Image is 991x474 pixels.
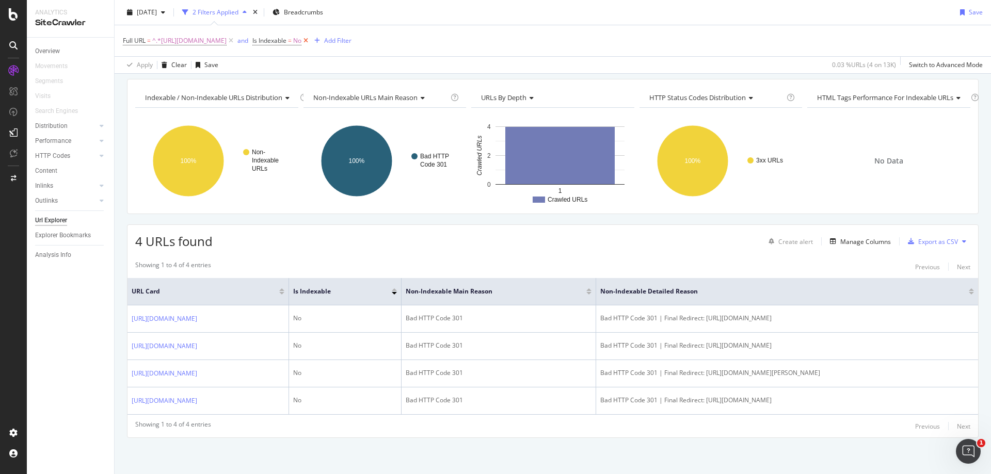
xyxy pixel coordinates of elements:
[35,121,68,132] div: Distribution
[181,157,197,165] text: 100%
[324,36,351,45] div: Add Filter
[135,260,211,273] div: Showing 1 to 4 of 4 entries
[147,36,151,45] span: =
[35,195,97,206] a: Outlinks
[600,314,974,323] div: Bad HTTP Code 301 | Final Redirect: [URL][DOMAIN_NAME]
[35,106,88,117] a: Search Engines
[35,166,107,176] a: Content
[487,181,491,188] text: 0
[35,250,71,260] div: Analysis Info
[826,235,891,248] button: Manage Columns
[918,237,958,246] div: Export as CSV
[137,60,153,69] div: Apply
[293,287,376,296] span: Is Indexable
[35,8,106,17] div: Analytics
[293,341,397,350] div: No
[35,230,107,241] a: Explorer Bookmarks
[471,116,633,206] svg: A chart.
[137,8,157,17] span: 2025 Sep. 8th
[143,89,298,106] h4: Indexable / Non-Indexable URLs Distribution
[35,136,71,146] div: Performance
[35,106,78,117] div: Search Engines
[237,36,248,45] button: and
[956,439,981,464] iframe: Intercom live chat
[293,314,397,323] div: No
[406,287,571,296] span: Non-Indexable Main Reason
[252,157,279,164] text: Indexable
[204,60,218,69] div: Save
[135,233,213,250] span: 4 URLs found
[35,61,78,72] a: Movements
[600,287,953,296] span: Non-Indexable Detailed Reason
[252,149,265,156] text: Non-
[132,341,197,351] a: [URL][DOMAIN_NAME]
[35,46,60,57] div: Overview
[764,233,813,250] button: Create alert
[35,91,51,102] div: Visits
[348,157,364,165] text: 100%
[35,136,97,146] a: Performance
[35,166,57,176] div: Content
[191,57,218,73] button: Save
[476,136,483,175] text: Crawled URLs
[479,89,625,106] h4: URLs by Depth
[171,60,187,69] div: Clear
[35,151,97,161] a: HTTP Codes
[548,196,587,203] text: Crawled URLs
[35,181,53,191] div: Inlinks
[874,156,903,166] span: No Data
[600,341,974,350] div: Bad HTTP Code 301 | Final Redirect: [URL][DOMAIN_NAME]
[303,116,465,206] svg: A chart.
[957,422,970,431] div: Next
[977,439,985,447] span: 1
[406,314,592,323] div: Bad HTTP Code 301
[35,91,61,102] a: Visits
[909,60,983,69] div: Switch to Advanced Mode
[647,89,785,106] h4: HTTP Status Codes Distribution
[123,57,153,73] button: Apply
[649,93,746,102] span: HTTP Status Codes Distribution
[406,368,592,378] div: Bad HTTP Code 301
[35,121,97,132] a: Distribution
[817,93,953,102] span: HTML Tags Performance for Indexable URLs
[145,93,282,102] span: Indexable / Non-Indexable URLs distribution
[293,368,397,378] div: No
[840,237,891,246] div: Manage Columns
[35,76,63,87] div: Segments
[832,60,896,69] div: 0.03 % URLs ( 4 on 13K )
[35,215,67,226] div: Url Explorer
[35,61,68,72] div: Movements
[406,341,592,350] div: Bad HTTP Code 301
[915,420,940,432] button: Previous
[310,35,351,47] button: Add Filter
[957,263,970,271] div: Next
[293,34,301,48] span: No
[640,116,801,206] svg: A chart.
[35,250,107,260] a: Analysis Info
[132,368,197,379] a: [URL][DOMAIN_NAME]
[135,420,211,432] div: Showing 1 to 4 of 4 entries
[35,195,58,206] div: Outlinks
[915,422,940,431] div: Previous
[123,4,169,21] button: [DATE]
[293,396,397,405] div: No
[35,17,106,29] div: SiteCrawler
[157,57,187,73] button: Clear
[815,89,969,106] h4: HTML Tags Performance for Indexable URLs
[193,8,238,17] div: 2 Filters Applied
[956,4,983,21] button: Save
[123,36,146,45] span: Full URL
[268,4,327,21] button: Breadcrumbs
[35,215,107,226] a: Url Explorer
[132,287,277,296] span: URL Card
[284,8,323,17] span: Breadcrumbs
[778,237,813,246] div: Create alert
[406,396,592,405] div: Bad HTTP Code 301
[178,4,251,21] button: 2 Filters Applied
[251,7,260,18] div: times
[600,368,974,378] div: Bad HTTP Code 301 | Final Redirect: [URL][DOMAIN_NAME][PERSON_NAME]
